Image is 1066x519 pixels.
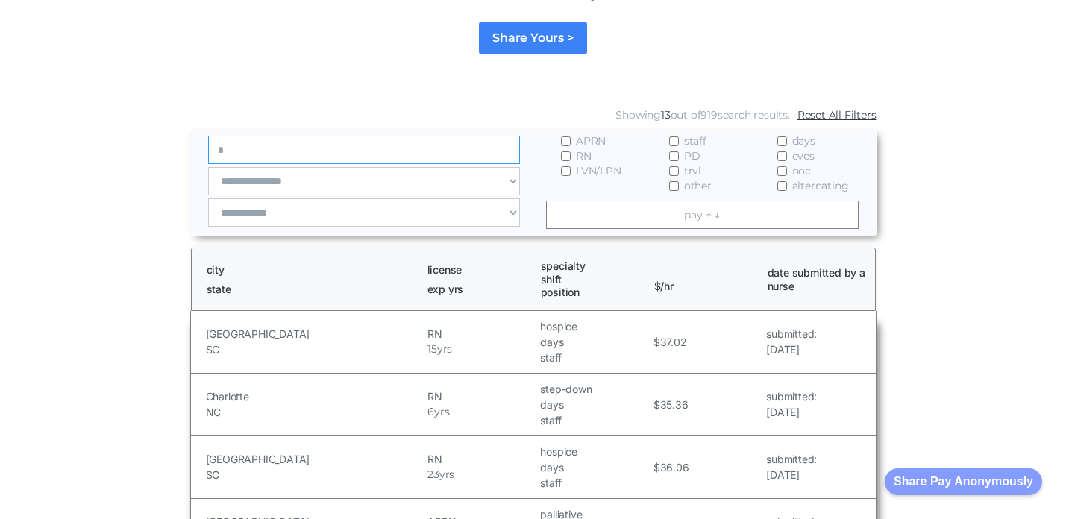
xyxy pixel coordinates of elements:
h5: 36.06 [660,459,689,475]
h1: city [207,263,414,277]
h5: staff [540,475,649,491]
h5: submitted: [766,389,817,404]
h5: yrs [434,404,449,420]
div: Showing out of search results. [615,107,789,122]
span: noc [792,163,811,178]
h1: shift [541,273,641,286]
h5: 15 [427,342,437,357]
h5: SC [206,342,424,357]
input: noc [777,166,787,176]
h5: $ [653,397,660,412]
h5: days [540,459,649,475]
a: submitted:[DATE] [766,451,817,482]
h5: step-down [540,381,649,397]
a: Share Yours > [479,22,586,54]
h5: hospice [540,444,649,459]
span: other [684,178,712,193]
h5: NC [206,404,424,420]
h5: submitted: [766,326,817,342]
h5: days [540,334,649,350]
h5: 37.02 [660,334,687,350]
h1: specialty [541,259,641,273]
h5: yrs [437,342,452,357]
button: Share Pay Anonymously [885,468,1042,495]
h1: exp yrs [427,283,527,296]
input: staff [669,136,679,146]
h5: hospice [540,318,649,334]
a: Reset All Filters [797,107,877,122]
h5: [DATE] [766,404,817,420]
h5: Charlotte [206,389,424,404]
h5: [DATE] [766,342,817,357]
h1: position [541,286,641,299]
h5: RN [427,389,536,404]
a: submitted:[DATE] [766,389,817,420]
h5: 6 [427,404,434,420]
input: LVN/LPN [561,166,571,176]
input: PD [669,151,679,161]
input: days [777,136,787,146]
h5: staff [540,412,649,428]
input: eves [777,151,787,161]
span: trvl [684,163,701,178]
h5: 23 [427,467,439,482]
h5: 35.36 [660,397,689,412]
h5: $ [653,334,660,350]
span: alternating [792,178,849,193]
span: LVN/LPN [576,163,621,178]
span: 919 [700,108,717,122]
h5: $ [653,459,660,475]
h5: [GEOGRAPHIC_DATA] [206,326,424,342]
h1: state [207,283,414,296]
input: alternating [777,181,787,191]
h5: [DATE] [766,467,817,482]
input: trvl [669,166,679,176]
span: staff [684,133,706,148]
h1: license [427,263,527,277]
a: pay ↑ ↓ [546,201,859,229]
span: APRN [576,133,606,148]
h5: SC [206,467,424,482]
h5: RN [427,451,536,467]
span: PD [684,148,700,163]
h1: $/hr [654,266,754,292]
span: eves [792,148,815,163]
h5: staff [540,350,649,365]
h5: RN [427,326,536,342]
form: Email Form [190,104,877,236]
input: RN [561,151,571,161]
span: 13 [661,108,671,122]
h5: yrs [439,467,454,482]
a: submitted:[DATE] [766,326,817,357]
input: APRN [561,136,571,146]
h5: days [540,397,649,412]
input: other [669,181,679,191]
span: RN [576,148,592,163]
span: days [792,133,815,148]
h5: submitted: [766,451,817,467]
h1: date submitted by a nurse [768,266,868,292]
h5: [GEOGRAPHIC_DATA] [206,451,424,467]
